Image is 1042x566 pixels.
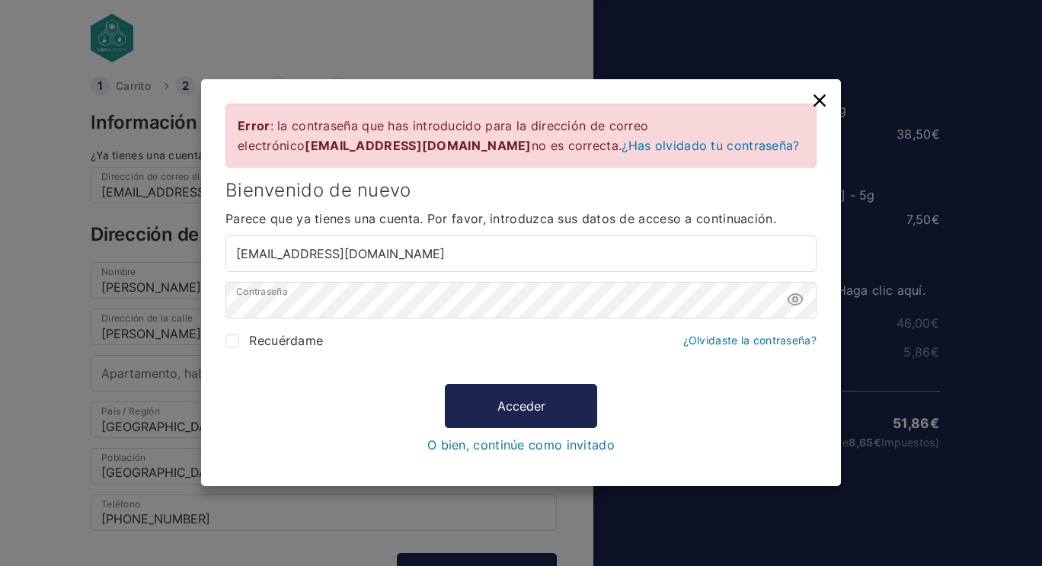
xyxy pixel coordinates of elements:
input: Nombre de usuario o correo electrónico [225,236,817,273]
strong: Error [238,118,270,133]
span: Recuérdame [249,334,323,349]
a: ¿Has olvidado tu contraseña? [622,138,799,153]
strong: [EMAIL_ADDRESS][DOMAIN_NAME] [305,138,531,153]
h3: Bienvenido de nuevo [225,180,817,201]
button: Acceder [445,384,597,428]
input: Recuérdame [225,335,239,349]
span: Parece que ya tienes una cuenta. Por favor, introduzca sus datos de acceso a continuación. [225,212,817,225]
a: ¿Olvidaste la contraseña? [683,334,817,347]
div: : la contraseña que has introducido para la dirección de correo electrónico no es correcta. [238,116,804,155]
a: O bien, continúe como invitado [427,438,615,452]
